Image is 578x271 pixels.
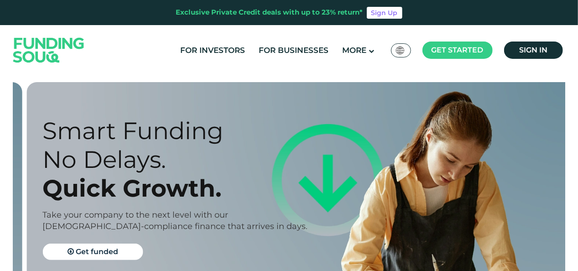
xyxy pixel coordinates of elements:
[176,7,363,18] div: Exclusive Private Credit deals with up to 23% return*
[342,46,366,55] span: More
[42,209,318,221] div: Take your company to the next level with our
[432,46,484,54] span: Get started
[396,47,404,54] img: SA Flag
[42,145,318,174] div: No Delays.
[42,116,318,145] div: Smart Funding
[4,27,94,73] img: Logo
[42,174,318,203] div: Quick Growth.
[42,221,318,232] div: [DEMOGRAPHIC_DATA]-compliance finance that arrives in days.
[256,43,331,58] a: For Businesses
[519,46,547,54] span: Sign in
[76,247,118,256] span: Get funded
[367,7,402,19] a: Sign Up
[504,42,563,59] a: Sign in
[42,244,143,260] a: Get funded
[178,43,247,58] a: For Investors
